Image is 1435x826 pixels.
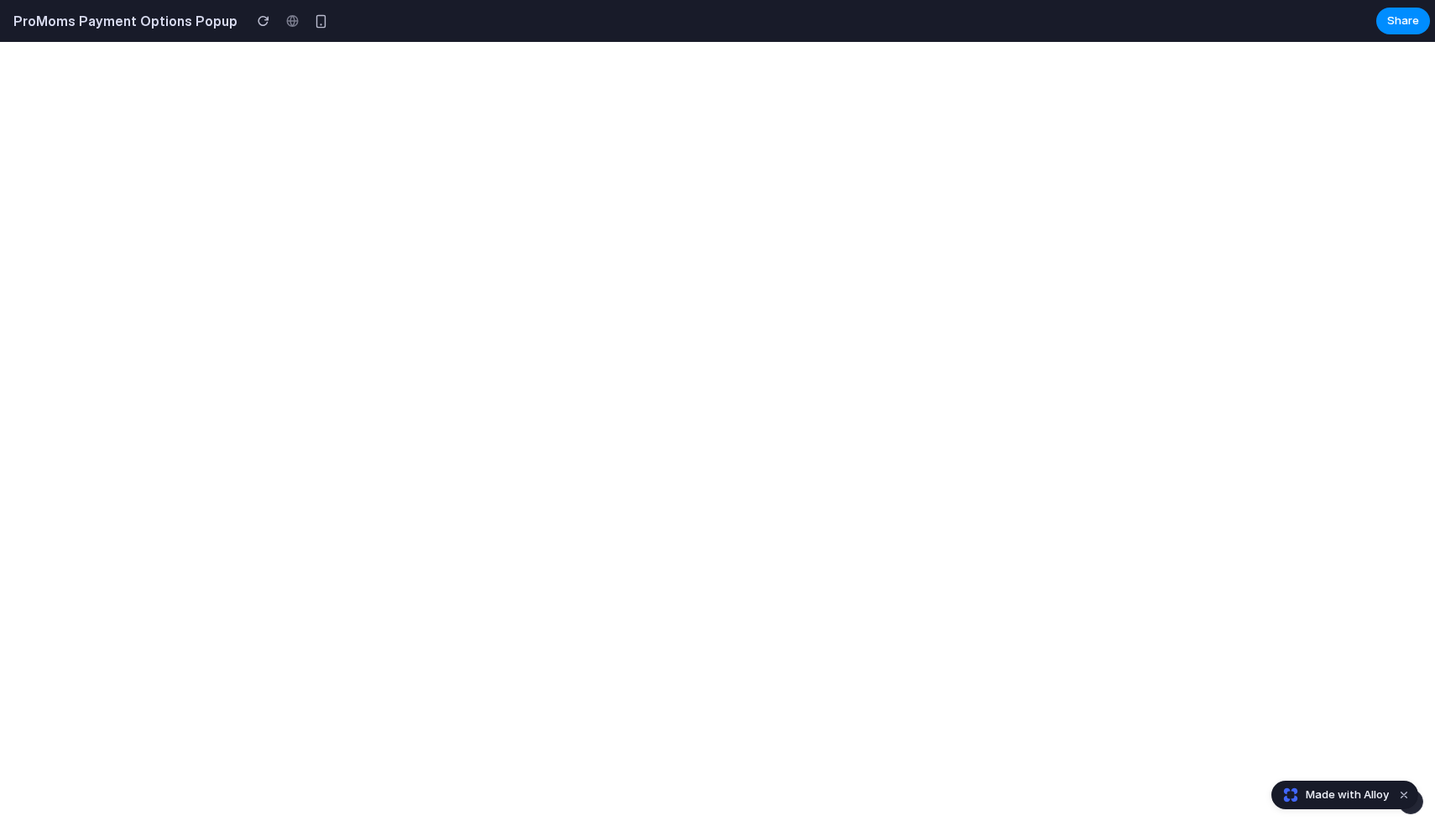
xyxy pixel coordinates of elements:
[1376,8,1430,34] button: Share
[1387,13,1419,29] span: Share
[1306,787,1389,803] span: Made with Alloy
[7,11,237,31] h2: ProMoms Payment Options Popup
[1272,787,1391,803] a: Made with Alloy
[1394,785,1414,805] button: Dismiss watermark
